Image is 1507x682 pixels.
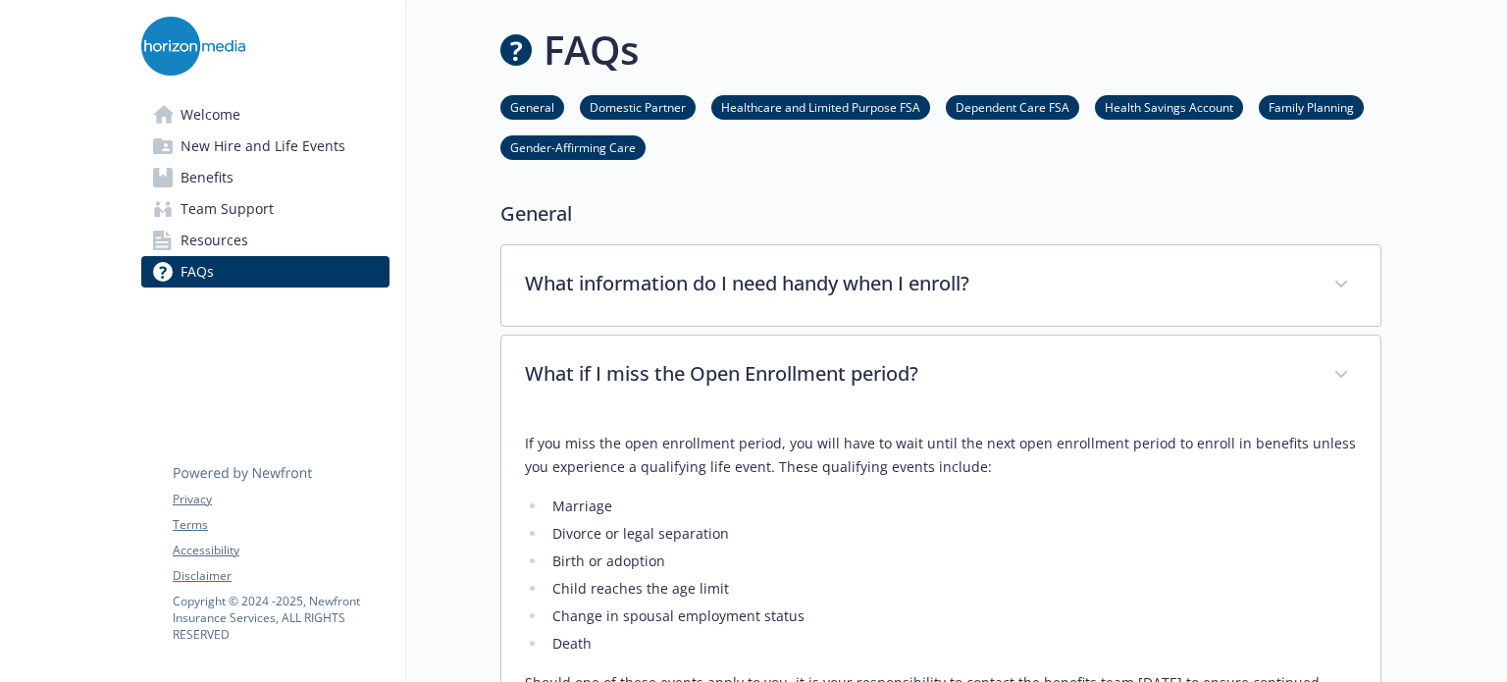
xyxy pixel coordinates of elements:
a: Family Planning [1259,97,1364,116]
p: What information do I need handy when I enroll? [525,269,1310,298]
a: FAQs [141,256,390,288]
li: Death [546,632,1357,656]
p: General [500,199,1381,229]
li: Divorce or legal separation [546,522,1357,546]
li: Change in spousal employment status [546,604,1357,628]
a: Terms [173,516,389,534]
li: Child reaches the age limit [546,577,1357,601]
a: Privacy [173,491,389,508]
li: Marriage [546,495,1357,518]
p: What if I miss the Open Enrollment period? [525,359,1310,389]
a: Health Savings Account [1095,97,1243,116]
a: New Hire and Life Events [141,131,390,162]
p: If you miss the open enrollment period, you will have to wait until the next open enrollment peri... [525,432,1357,479]
span: Welcome [181,99,240,131]
div: What information do I need handy when I enroll? [501,245,1380,326]
span: Benefits [181,162,234,193]
a: Gender-Affirming Care [500,137,646,156]
a: Resources [141,225,390,256]
span: Resources [181,225,248,256]
a: General [500,97,564,116]
a: Disclaimer [173,567,389,585]
span: Team Support [181,193,274,225]
h1: FAQs [544,21,639,79]
a: Benefits [141,162,390,193]
li: Birth or adoption [546,550,1357,573]
div: What if I miss the Open Enrollment period? [501,336,1380,416]
a: Dependent Care FSA [946,97,1079,116]
span: FAQs [181,256,214,288]
p: Copyright © 2024 - 2025 , Newfront Insurance Services, ALL RIGHTS RESERVED [173,593,389,643]
a: Domestic Partner [580,97,696,116]
a: Accessibility [173,542,389,559]
a: Welcome [141,99,390,131]
a: Healthcare and Limited Purpose FSA [711,97,930,116]
span: New Hire and Life Events [181,131,345,162]
a: Team Support [141,193,390,225]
